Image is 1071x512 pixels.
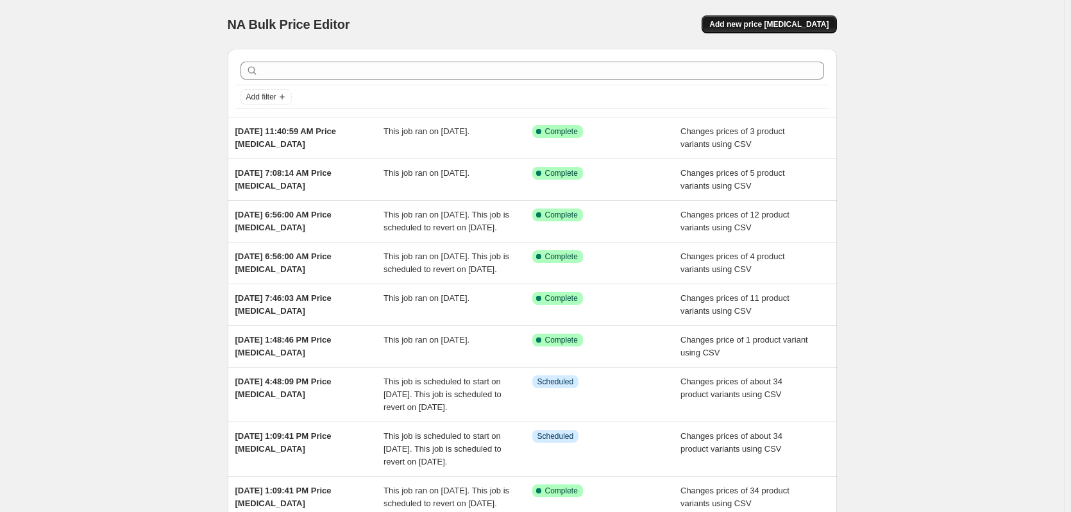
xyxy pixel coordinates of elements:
[235,335,332,357] span: [DATE] 1:48:46 PM Price [MEDICAL_DATA]
[384,168,469,178] span: This job ran on [DATE].
[680,168,785,191] span: Changes prices of 5 product variants using CSV
[384,486,509,508] span: This job ran on [DATE]. This job is scheduled to revert on [DATE].
[680,293,789,316] span: Changes prices of 11 product variants using CSV
[235,126,337,149] span: [DATE] 11:40:59 AM Price [MEDICAL_DATA]
[235,293,332,316] span: [DATE] 7:46:03 AM Price [MEDICAL_DATA]
[537,377,574,387] span: Scheduled
[709,19,829,30] span: Add new price [MEDICAL_DATA]
[680,335,808,357] span: Changes price of 1 product variant using CSV
[228,17,350,31] span: NA Bulk Price Editor
[235,431,332,454] span: [DATE] 1:09:41 PM Price [MEDICAL_DATA]
[384,293,469,303] span: This job ran on [DATE].
[235,252,332,274] span: [DATE] 6:56:00 AM Price [MEDICAL_DATA]
[702,15,836,33] button: Add new price [MEDICAL_DATA]
[537,431,574,441] span: Scheduled
[235,210,332,232] span: [DATE] 6:56:00 AM Price [MEDICAL_DATA]
[545,168,578,178] span: Complete
[545,335,578,345] span: Complete
[545,486,578,496] span: Complete
[680,377,782,399] span: Changes prices of about 34 product variants using CSV
[680,486,789,508] span: Changes prices of 34 product variants using CSV
[384,210,509,232] span: This job ran on [DATE]. This job is scheduled to revert on [DATE].
[545,293,578,303] span: Complete
[545,252,578,262] span: Complete
[384,431,502,466] span: This job is scheduled to start on [DATE]. This job is scheduled to revert on [DATE].
[384,335,469,345] span: This job ran on [DATE].
[235,377,332,399] span: [DATE] 4:48:09 PM Price [MEDICAL_DATA]
[384,126,469,136] span: This job ran on [DATE].
[545,126,578,137] span: Complete
[545,210,578,220] span: Complete
[235,486,332,508] span: [DATE] 1:09:41 PM Price [MEDICAL_DATA]
[240,89,292,105] button: Add filter
[384,377,502,412] span: This job is scheduled to start on [DATE]. This job is scheduled to revert on [DATE].
[680,210,789,232] span: Changes prices of 12 product variants using CSV
[680,252,785,274] span: Changes prices of 4 product variants using CSV
[246,92,276,102] span: Add filter
[680,126,785,149] span: Changes prices of 3 product variants using CSV
[235,168,332,191] span: [DATE] 7:08:14 AM Price [MEDICAL_DATA]
[680,431,782,454] span: Changes prices of about 34 product variants using CSV
[384,252,509,274] span: This job ran on [DATE]. This job is scheduled to revert on [DATE].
